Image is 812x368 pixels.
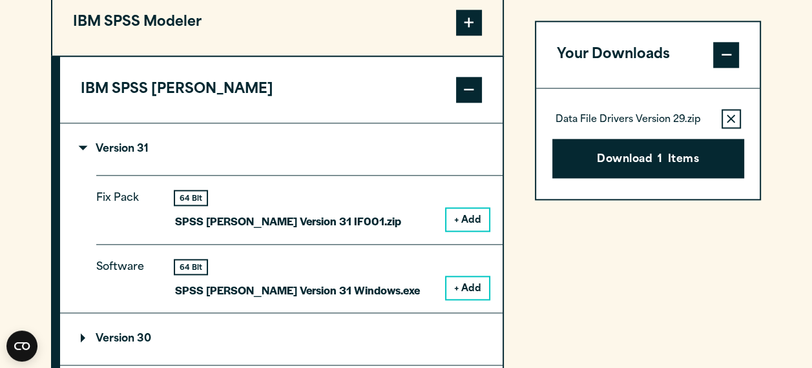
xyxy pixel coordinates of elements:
[536,88,760,199] div: Your Downloads
[60,313,503,365] summary: Version 30
[446,277,489,299] button: + Add
[96,258,154,289] p: Software
[536,22,760,88] button: Your Downloads
[552,139,744,179] button: Download1Items
[81,334,151,344] p: Version 30
[175,260,207,274] div: 64 Bit
[96,189,154,220] p: Fix Pack
[81,144,149,154] p: Version 31
[175,281,420,300] p: SPSS [PERSON_NAME] Version 31 Windows.exe
[446,209,489,230] button: + Add
[175,191,207,205] div: 64 Bit
[175,212,401,230] p: SPSS [PERSON_NAME] Version 31 IF001.zip
[658,152,662,169] span: 1
[60,57,503,123] button: IBM SPSS [PERSON_NAME]
[556,114,701,127] p: Data File Drivers Version 29.zip
[6,331,37,362] button: Open CMP widget
[60,123,503,175] summary: Version 31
